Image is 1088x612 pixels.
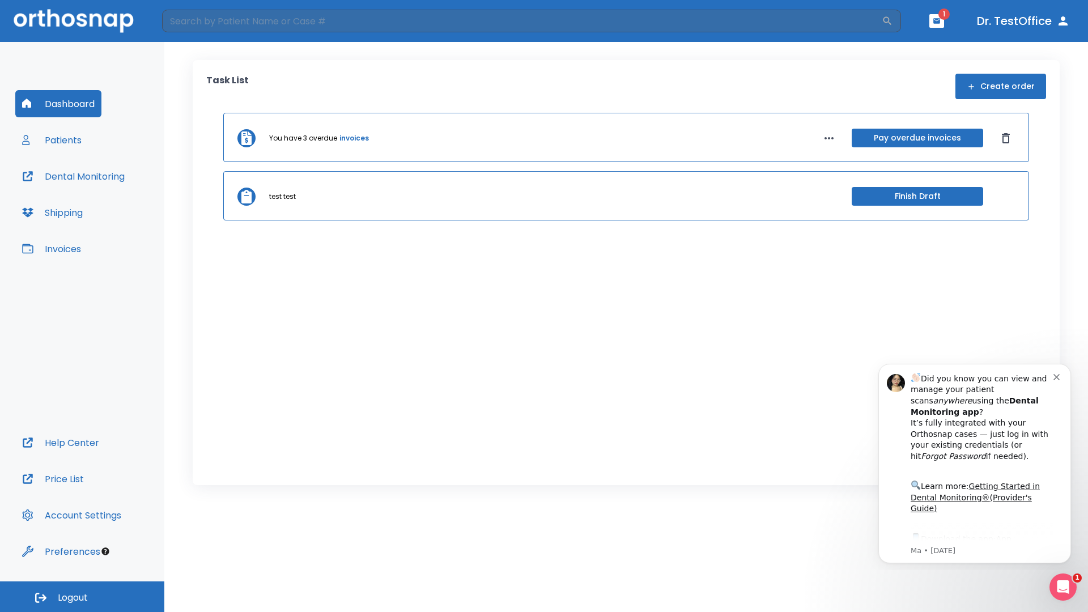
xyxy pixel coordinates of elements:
[15,199,90,226] button: Shipping
[100,546,110,556] div: Tooltip anchor
[972,11,1074,31] button: Dr. TestOffice
[15,90,101,117] button: Dashboard
[49,181,150,201] a: App Store
[997,129,1015,147] button: Dismiss
[852,129,983,147] button: Pay overdue invoices
[339,133,369,143] a: invoices
[955,74,1046,99] button: Create order
[15,465,91,492] button: Price List
[58,592,88,604] span: Logout
[49,192,192,202] p: Message from Ma, sent 4w ago
[15,501,128,529] button: Account Settings
[15,126,88,154] button: Patients
[852,187,983,206] button: Finish Draft
[861,354,1088,570] iframe: Intercom notifications message
[269,133,337,143] p: You have 3 overdue
[15,538,107,565] button: Preferences
[206,74,249,99] p: Task List
[14,9,134,32] img: Orthosnap
[15,235,88,262] button: Invoices
[162,10,882,32] input: Search by Patient Name or Case #
[192,18,201,27] button: Dismiss notification
[49,178,192,236] div: Download the app: | ​ Let us know if you need help getting started!
[1073,573,1082,583] span: 1
[1049,573,1077,601] iframe: Intercom live chat
[15,429,106,456] button: Help Center
[15,163,131,190] button: Dental Monitoring
[938,8,950,20] span: 1
[269,192,296,202] p: test test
